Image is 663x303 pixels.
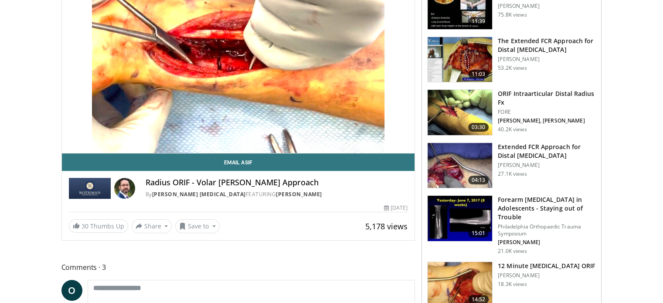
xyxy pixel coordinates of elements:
[498,248,527,255] p: 21.0K views
[498,272,595,279] p: [PERSON_NAME]
[498,143,596,160] h3: Extended FCR Approach for Distal [MEDICAL_DATA]
[498,11,527,18] p: 75.8K views
[175,219,220,233] button: Save to
[428,90,492,135] img: 212608_0000_1.png.150x105_q85_crop-smart_upscale.jpg
[114,178,135,199] img: Avatar
[498,195,596,221] h3: Forearm [MEDICAL_DATA] in Adolescents - Staying out of Trouble
[427,143,596,189] a: 04:13 Extended FCR Approach for Distal [MEDICAL_DATA] [PERSON_NAME] 27.1K views
[498,170,527,177] p: 27.1K views
[152,191,246,198] a: [PERSON_NAME] [MEDICAL_DATA]
[498,281,527,288] p: 18.3K views
[498,89,596,107] h3: ORIF Intraarticular Distal Radius Fx
[468,17,489,26] span: 11:39
[365,221,408,232] span: 5,178 views
[498,109,596,116] p: FORE
[146,178,408,187] h4: Radius ORIF - Volar [PERSON_NAME] Approach
[498,239,596,246] p: [PERSON_NAME]
[61,262,415,273] span: Comments 3
[427,37,596,83] a: 11:03 The Extended FCR Approach for Distal [MEDICAL_DATA] [PERSON_NAME] 53.2K views
[428,196,492,241] img: 25619031-145e-4c60-a054-82f5ddb5a1ab.150x105_q85_crop-smart_upscale.jpg
[427,195,596,255] a: 15:01 Forearm [MEDICAL_DATA] in Adolescents - Staying out of Trouble Philadelphia Orthopaedic Tra...
[468,229,489,238] span: 15:01
[69,219,128,233] a: 30 Thumbs Up
[69,178,111,199] img: Rothman Hand Surgery
[468,123,489,132] span: 03:30
[61,280,82,301] a: O
[428,143,492,188] img: _514ecLNcU81jt9H5hMDoxOjA4MTtFn1_1.150x105_q85_crop-smart_upscale.jpg
[498,37,596,54] h3: The Extended FCR Approach for Distal [MEDICAL_DATA]
[132,219,172,233] button: Share
[276,191,322,198] a: [PERSON_NAME]
[498,162,596,169] p: [PERSON_NAME]
[468,70,489,78] span: 11:03
[498,117,596,124] p: [PERSON_NAME], [PERSON_NAME]
[428,37,492,82] img: 275697_0002_1.png.150x105_q85_crop-smart_upscale.jpg
[498,223,596,237] p: Philadelphia Orthopaedic Trauma Symposium
[498,56,596,63] p: [PERSON_NAME]
[82,222,88,230] span: 30
[146,191,408,198] div: By FEATURING
[498,262,595,270] h3: 12 Minute [MEDICAL_DATA] ORIF
[498,3,596,10] p: [PERSON_NAME]
[498,65,527,71] p: 53.2K views
[62,153,415,171] a: Email Asif
[384,204,408,212] div: [DATE]
[427,89,596,136] a: 03:30 ORIF Intraarticular Distal Radius Fx FORE [PERSON_NAME], [PERSON_NAME] 40.2K views
[468,176,489,184] span: 04:13
[498,126,527,133] p: 40.2K views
